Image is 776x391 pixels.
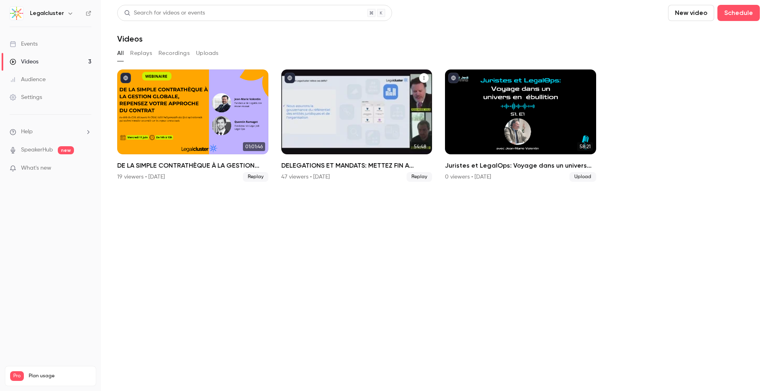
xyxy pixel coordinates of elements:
[577,142,593,151] span: 58:21
[10,7,23,20] img: Legalcluster
[117,69,760,182] ul: Videos
[30,9,64,17] h6: Legalcluster
[569,172,596,182] span: Upload
[10,93,42,101] div: Settings
[448,73,459,83] button: published
[281,69,432,182] li: DELEGATIONS ET MANDATS: METTEZ FIN A L'OPACITE, GAGNEZ EN SECURITE ET EN MAITRISE
[445,69,596,182] a: 58:21Juristes et LegalOps: Voyage dans un univers en ébullition0 viewers • [DATE]Upload
[124,9,205,17] div: Search for videos or events
[10,371,24,381] span: Pro
[445,173,491,181] div: 0 viewers • [DATE]
[29,373,91,379] span: Plan usage
[21,164,51,172] span: What's new
[117,69,268,182] li: DE LA SIMPLE CONTRATHÈQUE À LA GESTION GLOBALE, REPENSEZ VOTRE APPROCHE DU CONTRAT
[445,69,596,182] li: Juristes et LegalOps: Voyage dans un univers en ébullition
[21,146,53,154] a: SpeakerHub
[10,76,46,84] div: Audience
[407,172,432,182] span: Replay
[117,34,143,44] h1: Videos
[120,73,131,83] button: published
[243,172,268,182] span: Replay
[117,161,268,170] h2: DE LA SIMPLE CONTRATHÈQUE À LA GESTION GLOBALE, REPENSEZ VOTRE APPROCHE DU CONTRAT
[281,173,330,181] div: 47 viewers • [DATE]
[10,58,38,66] div: Videos
[243,142,265,151] span: 01:01:46
[117,69,268,182] a: 01:01:46DE LA SIMPLE CONTRATHÈQUE À LA GESTION GLOBALE, REPENSEZ VOTRE APPROCHE DU CONTRAT19 view...
[411,142,429,151] span: 54:48
[668,5,714,21] button: New video
[21,128,33,136] span: Help
[82,165,91,172] iframe: Noticeable Trigger
[117,47,124,60] button: All
[58,146,74,154] span: new
[117,5,760,386] section: Videos
[130,47,152,60] button: Replays
[196,47,219,60] button: Uploads
[158,47,190,60] button: Recordings
[445,161,596,170] h2: Juristes et LegalOps: Voyage dans un univers en ébullition
[117,173,165,181] div: 19 viewers • [DATE]
[281,69,432,182] a: 54:48DELEGATIONS ET MANDATS: METTEZ FIN A L'OPACITE, GAGNEZ EN SECURITE ET EN MAITRISE47 viewers ...
[281,161,432,170] h2: DELEGATIONS ET MANDATS: METTEZ FIN A L'OPACITE, GAGNEZ EN SECURITE ET EN MAITRISE
[10,40,38,48] div: Events
[285,73,295,83] button: published
[717,5,760,21] button: Schedule
[10,128,91,136] li: help-dropdown-opener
